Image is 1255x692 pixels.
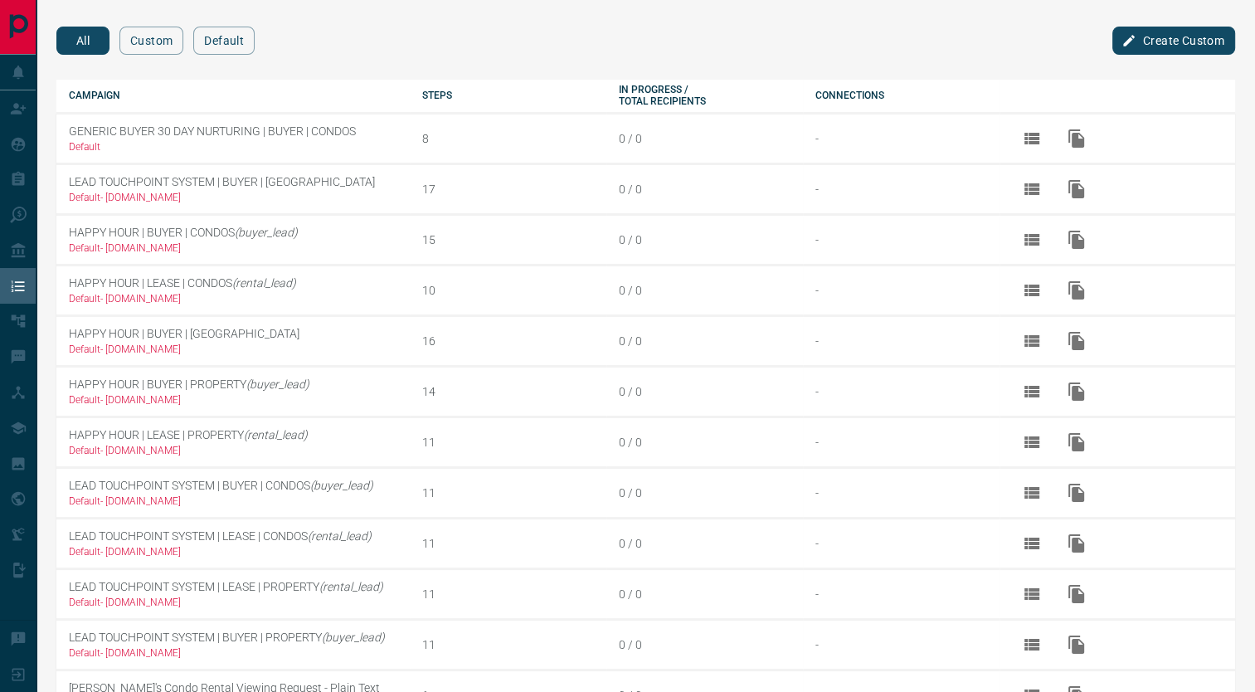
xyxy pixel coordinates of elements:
td: GENERIC BUYER 30 DAY NURTURING | BUYER | CONDOS [56,113,410,163]
button: Duplicate [1057,220,1097,260]
td: HAPPY HOUR | BUYER | CONDOS [56,214,410,265]
td: - [803,214,1000,265]
button: Duplicate [1057,574,1097,614]
td: LEAD TOUCHPOINT SYSTEM | BUYER | [GEOGRAPHIC_DATA] [56,163,410,214]
th: Campaign [56,80,410,113]
td: LEAD TOUCHPOINT SYSTEM | LEASE | PROPERTY [56,568,410,619]
em: (buyer_lead) [322,631,385,644]
button: View Details [1012,473,1052,513]
td: HAPPY HOUR | BUYER | [GEOGRAPHIC_DATA] [56,315,410,366]
td: - [803,417,1000,467]
div: 11 [422,638,606,651]
button: View Details [1012,220,1052,260]
button: Duplicate [1057,524,1097,563]
td: - [803,163,1000,214]
em: (rental_lead) [319,580,383,593]
td: - [803,518,1000,568]
th: In Progress / Total Recipients [606,80,803,113]
th: Connections [803,80,1000,113]
div: 11 [422,537,606,550]
button: Duplicate [1057,473,1097,513]
td: HAPPY HOUR | LEASE | PROPERTY [56,417,410,467]
th: actions [1000,80,1235,113]
td: - [803,619,1000,670]
em: (buyer_lead) [235,226,298,239]
td: 0 / 0 [606,214,803,265]
td: 0 / 0 [606,619,803,670]
em: (rental_lead) [308,529,372,543]
td: LEAD TOUCHPOINT SYSTEM | BUYER | CONDOS [56,467,410,518]
td: 0 / 0 [606,113,803,163]
td: - [803,113,1000,163]
button: Duplicate [1057,625,1097,665]
button: Custom [119,27,183,55]
button: View Details [1012,119,1052,158]
td: HAPPY HOUR | LEASE | CONDOS [56,265,410,315]
div: 15 [422,233,606,246]
div: 11 [422,486,606,500]
button: Default [193,27,255,55]
em: (buyer_lead) [310,479,373,492]
button: View Details [1012,270,1052,310]
div: Default - [DOMAIN_NAME] [69,394,410,406]
td: LEAD TOUCHPOINT SYSTEM | BUYER | PROPERTY [56,619,410,670]
button: View Details [1012,422,1052,462]
button: All [56,27,109,55]
button: View Details [1012,169,1052,209]
div: 10 [422,284,606,297]
div: Default [69,141,410,153]
div: Default - [DOMAIN_NAME] [69,192,410,203]
td: 0 / 0 [606,265,803,315]
td: HAPPY HOUR | BUYER | PROPERTY [56,366,410,417]
td: - [803,315,1000,366]
button: Create Custom [1112,27,1235,55]
div: Default - [DOMAIN_NAME] [69,242,410,254]
button: View Details [1012,372,1052,412]
button: Duplicate [1057,169,1097,209]
td: - [803,265,1000,315]
div: 16 [422,334,606,348]
td: 0 / 0 [606,366,803,417]
div: 11 [422,587,606,601]
div: Default - [DOMAIN_NAME] [69,546,410,558]
td: - [803,568,1000,619]
button: Duplicate [1057,270,1097,310]
div: Default - [DOMAIN_NAME] [69,445,410,456]
div: Default - [DOMAIN_NAME] [69,344,410,355]
button: View Details [1012,321,1052,361]
em: (rental_lead) [244,428,308,441]
div: 17 [422,183,606,196]
td: 0 / 0 [606,518,803,568]
td: 0 / 0 [606,467,803,518]
div: Default - [DOMAIN_NAME] [69,495,410,507]
td: 0 / 0 [606,568,803,619]
div: Default - [DOMAIN_NAME] [69,647,410,659]
td: - [803,467,1000,518]
td: 0 / 0 [606,417,803,467]
button: Duplicate [1057,422,1097,462]
em: (rental_lead) [232,276,296,290]
button: Duplicate [1057,372,1097,412]
div: 8 [422,132,606,145]
th: Steps [410,80,606,113]
button: View Details [1012,625,1052,665]
em: (buyer_lead) [246,378,309,391]
button: View Details [1012,574,1052,614]
div: 14 [422,385,606,398]
button: View Details [1012,524,1052,563]
td: - [803,366,1000,417]
button: Duplicate [1057,119,1097,158]
td: LEAD TOUCHPOINT SYSTEM | LEASE | CONDOS [56,518,410,568]
div: Default - [DOMAIN_NAME] [69,293,410,305]
div: Default - [DOMAIN_NAME] [69,597,410,608]
td: 0 / 0 [606,315,803,366]
td: 0 / 0 [606,163,803,214]
div: 11 [422,436,606,449]
button: Duplicate [1057,321,1097,361]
